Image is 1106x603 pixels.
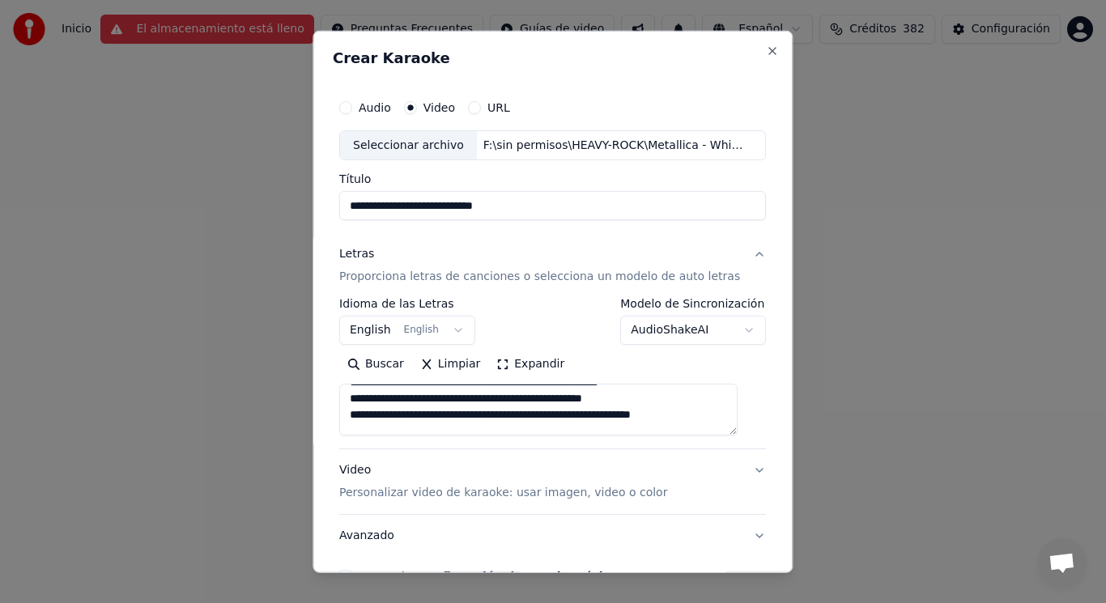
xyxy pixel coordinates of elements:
[339,269,740,285] p: Proporciona letras de canciones o selecciona un modelo de auto letras
[423,101,455,113] label: Video
[340,130,477,159] div: Seleccionar archivo
[339,246,374,262] div: Letras
[339,173,766,185] label: Título
[489,351,573,377] button: Expandir
[419,571,618,582] button: Acepto la
[339,298,475,309] label: Idioma de las Letras
[477,137,752,153] div: F:\sin permisos\HEAVY-ROCK\Metallica - Whiskey In The Jar.mp4
[621,298,767,309] label: Modelo de Sincronización
[339,351,412,377] button: Buscar
[412,351,488,377] button: Limpiar
[359,101,391,113] label: Audio
[339,298,766,448] div: LetrasProporciona letras de canciones o selecciona un modelo de auto letras
[487,101,510,113] label: URL
[359,571,617,582] label: Acepto la
[339,515,766,557] button: Avanzado
[339,233,766,298] button: LetrasProporciona letras de canciones o selecciona un modelo de auto letras
[339,449,766,514] button: VideoPersonalizar video de karaoke: usar imagen, video o color
[333,50,772,65] h2: Crear Karaoke
[339,485,667,501] p: Personalizar video de karaoke: usar imagen, video o color
[339,462,667,501] div: Video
